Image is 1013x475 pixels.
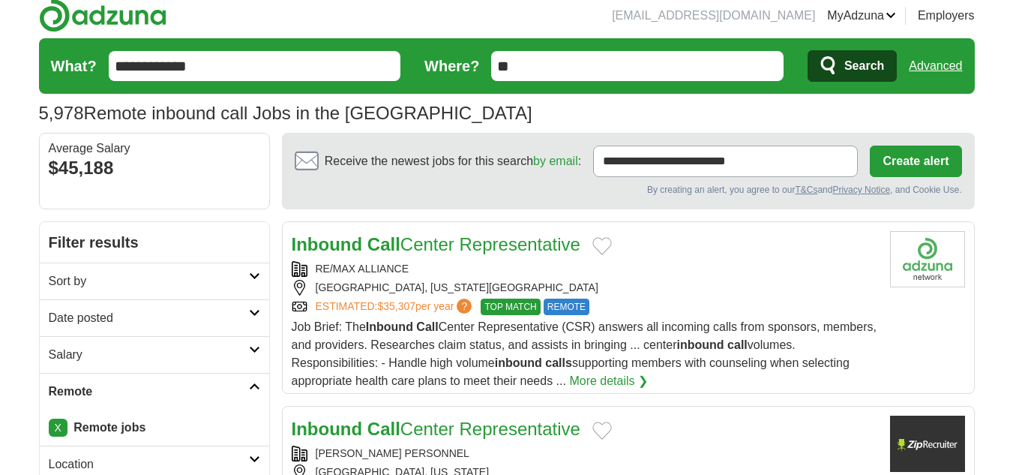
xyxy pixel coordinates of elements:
span: REMOTE [544,299,589,315]
h2: Remote [49,383,249,401]
span: Receive the newest jobs for this search : [325,152,581,170]
button: Search [808,50,897,82]
a: Employers [918,7,975,25]
div: Average Salary [49,143,260,155]
span: ? [457,299,472,314]
a: Salary [40,336,269,373]
strong: Call [367,419,400,439]
img: Company logo [890,231,965,287]
div: [GEOGRAPHIC_DATA], [US_STATE][GEOGRAPHIC_DATA] [292,280,878,296]
span: $35,307 [377,300,415,312]
strong: Inbound [292,419,363,439]
a: Sort by [40,263,269,299]
a: Advanced [909,51,962,81]
a: by email [533,155,578,167]
h2: Date posted [49,309,249,327]
button: Add to favorite jobs [592,422,612,440]
a: T&Cs [795,185,817,195]
img: Company logo [890,416,965,472]
label: What? [51,55,97,77]
strong: inbound [677,338,724,351]
strong: inbound [495,356,542,369]
strong: call [727,338,748,351]
a: ESTIMATED:$35,307per year? [316,299,475,315]
div: By creating an alert, you agree to our and , and Cookie Use. [295,183,962,197]
a: Date posted [40,299,269,336]
h2: Filter results [40,222,269,263]
strong: Call [416,320,438,333]
span: Job Brief: The Center Representative (CSR) answers all incoming calls from sponsors, members, and... [292,320,877,387]
strong: calls [545,356,572,369]
button: Create alert [870,146,961,177]
h2: Sort by [49,272,249,290]
a: MyAdzuna [827,7,896,25]
strong: Inbound [292,234,363,254]
div: [PERSON_NAME] PERSONNEL [292,446,878,461]
h2: Location [49,455,249,473]
a: Remote [40,373,269,410]
strong: Inbound [366,320,413,333]
a: Privacy Notice [832,185,890,195]
strong: Call [367,234,400,254]
span: TOP MATCH [481,299,540,315]
div: RE/MAX ALLIANCE [292,261,878,277]
a: Inbound CallCenter Representative [292,234,580,254]
span: Search [844,51,884,81]
label: Where? [424,55,479,77]
a: X [49,419,67,437]
h2: Salary [49,346,249,364]
a: More details ❯ [569,372,648,390]
div: $45,188 [49,155,260,182]
strong: Remote jobs [73,421,145,434]
button: Add to favorite jobs [592,237,612,255]
li: [EMAIL_ADDRESS][DOMAIN_NAME] [612,7,815,25]
a: Inbound CallCenter Representative [292,419,580,439]
span: 5,978 [39,100,84,127]
h1: Remote inbound call Jobs in the [GEOGRAPHIC_DATA] [39,103,532,123]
